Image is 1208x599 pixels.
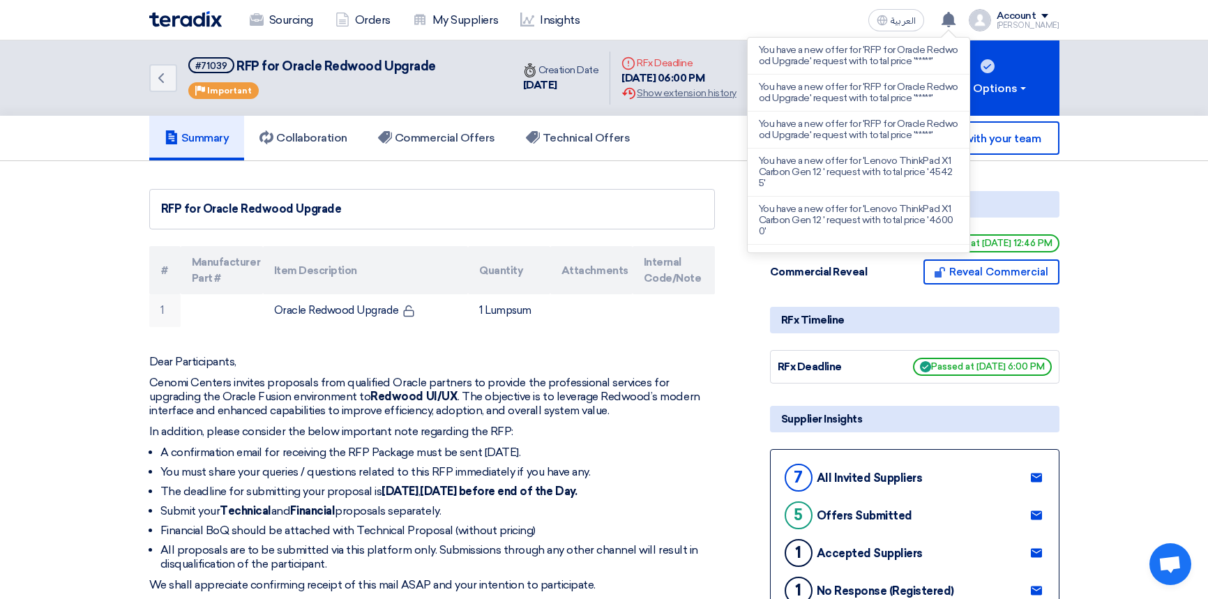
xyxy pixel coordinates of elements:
a: My Suppliers [402,5,509,36]
p: You have a new offer for 'Lenovo ThinkPad X1 Carbon Gen 12 ' request with total price '46000' [759,204,958,237]
div: No Response (Registered) [817,584,954,598]
td: Oracle Redwood Upgrade [263,294,468,327]
span: Share with your team [933,132,1041,145]
div: Account [997,10,1036,22]
p: In addition, please consider the below important note regarding the RFP: [149,425,715,439]
strong: Redwood UI/UX [370,390,458,403]
li: A confirmation email for receiving the RFP Package must be sent [DATE]. [160,446,715,460]
img: profile_test.png [969,9,991,31]
strong: [DATE] [382,485,418,498]
span: العربية [891,16,916,26]
p: Dear Participants, [149,355,715,369]
img: Teradix logo [149,11,222,27]
li: Financial BoQ should be attached with Technical Proposal (without pricing) [160,524,715,538]
th: # [149,246,181,294]
a: Open chat [1149,543,1191,585]
div: Show extension history [621,86,736,100]
div: [DATE] 06:00 PM [621,70,736,86]
h5: Collaboration [259,131,347,145]
li: You must share your queries / questions related to this RFP immediately if you have any. [160,465,715,479]
div: Accepted Suppliers [817,547,923,560]
div: [DATE] [523,77,599,93]
li: The deadline for submitting your proposal is , [160,485,715,499]
div: Commercial Reveal [770,264,875,280]
div: 1 [785,539,813,567]
a: Commercial Offers [363,116,511,160]
div: RFP for Oracle Redwood Upgrade [161,201,703,218]
li: All proposals are to be submitted via this platform only. Submissions through any other channel w... [160,543,715,571]
th: Quantity [468,246,550,294]
h5: Commercial Offers [378,131,495,145]
span: Revealed at [DATE] 12:46 PM [911,234,1059,252]
h5: Technical Offers [526,131,630,145]
div: RFx Timeline [770,307,1059,333]
span: Passed at [DATE] 6:00 PM [913,358,1052,376]
strong: [DATE] before end of the Day. [420,485,577,498]
button: العربية [868,9,924,31]
h5: Summary [165,131,229,145]
td: 1 Lumpsum [468,294,550,327]
td: 1 [149,294,181,327]
div: Offers Submitted [817,509,912,522]
a: Technical Offers [511,116,645,160]
th: Internal Code/Note [633,246,715,294]
p: Cenomi Centers invites proposals from qualified Oracle partners to provide the professional servi... [149,376,715,418]
a: Sourcing [239,5,324,36]
div: RFx Deadline [778,359,882,375]
a: Summary [149,116,245,160]
a: Insights [509,5,591,36]
th: Manufacturer Part # [181,246,263,294]
button: RFx Options [920,40,1059,116]
div: 7 [785,464,813,492]
a: Collaboration [244,116,363,160]
span: RFP for Oracle Redwood Upgrade [236,59,436,74]
p: You have a new offer for 'Lenovo ThinkPad X1 Carbon Gen 12 ' request with total price '45425' [759,156,958,189]
div: All Invited Suppliers [817,471,923,485]
th: Item Description [263,246,468,294]
div: Creation Date [523,63,599,77]
div: #71039 [195,61,227,70]
a: Orders [324,5,402,36]
div: [PERSON_NAME] [997,22,1059,29]
div: RFx Deadline [621,56,736,70]
p: You have a new offer for 'RFP for Oracle Redwood Upgrade' request with total price '*****' [759,119,958,141]
p: You have a new offer for 'RFP for Oracle Redwood Upgrade' request with total price '*****' [759,45,958,67]
p: You have a new offer for 'RFP for Oracle Redwood Upgrade' request with total price '*****' [759,252,958,274]
p: We shall appreciate confirming receipt of this mail ASAP and your intention to participate. [149,578,715,592]
div: RFx Options [950,80,1029,97]
li: Submit your and proposals separately. [160,504,715,518]
h5: RFP for Oracle Redwood Upgrade [188,57,436,75]
strong: Technical [220,504,271,517]
div: Supplier Insights [770,406,1059,432]
div: 5 [785,501,813,529]
span: Important [207,86,252,96]
strong: Financial [290,504,335,517]
th: Attachments [550,246,633,294]
p: You have a new offer for 'RFP for Oracle Redwood Upgrade' request with total price '*****' [759,82,958,104]
button: Reveal Commercial [923,259,1059,285]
